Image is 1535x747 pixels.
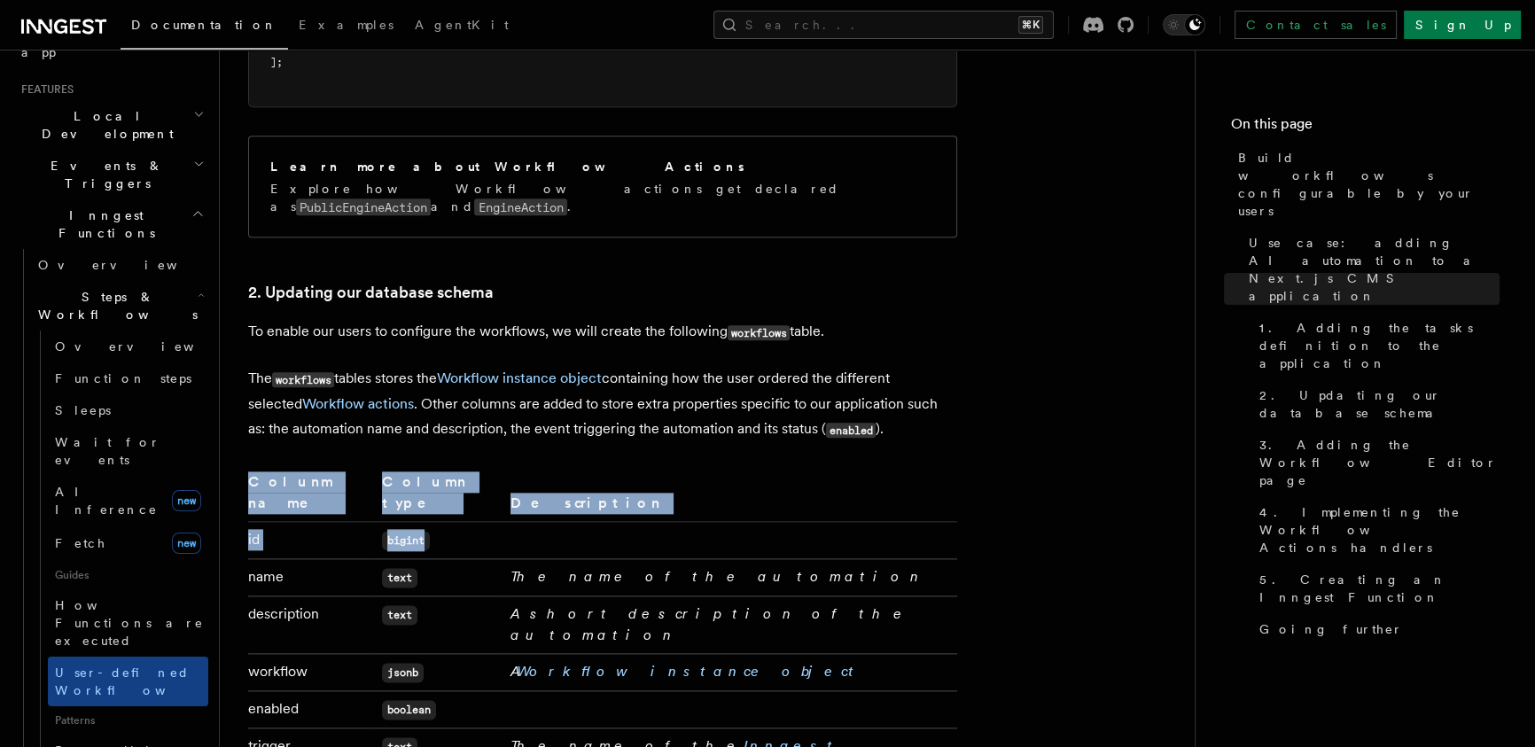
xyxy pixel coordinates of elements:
[1259,503,1500,556] span: 4. Implementing the Workflow Actions handlers
[270,39,277,51] span: }
[48,525,208,561] a: Fetchnew
[382,605,417,625] code: text
[14,157,193,192] span: Events & Triggers
[1252,613,1500,645] a: Going further
[248,319,957,345] p: To enable our users to configure the workflows, we will create the following table.
[415,18,509,32] span: AgentKit
[55,665,214,697] span: User-defined Workflows
[713,11,1054,39] button: Search...⌘K
[1259,319,1500,372] span: 1. Adding the tasks definition to the application
[14,150,208,199] button: Events & Triggers
[1231,142,1500,227] a: Build workflows configurable by your users
[270,56,283,68] span: ];
[121,5,288,50] a: Documentation
[48,476,208,525] a: AI Inferencenew
[55,485,158,517] span: AI Inference
[48,394,208,426] a: Sleeps
[248,654,375,691] td: workflow
[270,180,935,215] p: Explore how Workflow actions get declared as and .
[277,39,283,51] span: ,
[131,18,277,32] span: Documentation
[55,403,111,417] span: Sleeps
[517,663,861,680] a: Workflow instance object
[375,471,503,522] th: Column type
[1259,436,1500,489] span: 3. Adding the Workflow Editor page
[272,372,334,387] code: workflows
[1259,386,1500,422] span: 2. Updating our database schema
[48,706,208,735] span: Patterns
[55,339,238,354] span: Overview
[248,366,957,442] p: The tables stores the containing how the user ordered the different selected . Other columns are ...
[248,559,375,596] td: name
[248,471,375,522] th: Colunm name
[48,561,208,589] span: Guides
[510,605,910,643] em: A short description of the automation
[474,198,566,215] code: EngineAction
[1163,14,1205,35] button: Toggle dark mode
[48,426,208,476] a: Wait for events
[404,5,519,48] a: AgentKit
[48,657,208,706] a: User-defined Workflows
[1242,227,1500,312] a: Use case: adding AI automation to a Next.js CMS application
[1252,564,1500,613] a: 5. Creating an Inngest Function
[1231,113,1500,142] h4: On this page
[14,107,193,143] span: Local Development
[248,136,957,237] a: Learn more about Workflow ActionsExplore how Workflow actions get declared asPublicEngineActionan...
[1235,11,1397,39] a: Contact sales
[1252,429,1500,496] a: 3. Adding the Workflow Editor page
[55,371,191,385] span: Function steps
[31,281,208,331] button: Steps & Workflows
[1252,379,1500,429] a: 2. Updating our database schema
[728,325,790,340] code: workflows
[248,691,375,728] td: enabled
[248,522,375,559] td: id
[437,370,602,386] a: Workflow instance object
[510,663,861,680] em: A
[48,331,208,362] a: Overview
[172,490,201,511] span: new
[1249,234,1500,305] span: Use case: adding AI automation to a Next.js CMS application
[382,700,436,720] code: boolean
[172,533,201,554] span: new
[55,435,160,467] span: Wait for events
[382,531,430,550] code: bigint
[31,288,198,323] span: Steps & Workflows
[1259,620,1403,638] span: Going further
[14,199,208,249] button: Inngest Functions
[14,206,191,242] span: Inngest Functions
[296,198,431,215] code: PublicEngineAction
[38,258,221,272] span: Overview
[1252,496,1500,564] a: 4. Implementing the Workflow Actions handlers
[48,362,208,394] a: Function steps
[503,471,957,522] th: Description
[510,568,925,585] em: The name of the automation
[248,596,375,654] td: description
[1238,149,1500,220] span: Build workflows configurable by your users
[48,589,208,657] a: How Functions are executed
[55,536,106,550] span: Fetch
[1259,571,1500,606] span: 5. Creating an Inngest Function
[1404,11,1521,39] a: Sign Up
[382,663,424,682] code: jsonb
[299,18,393,32] span: Examples
[55,598,204,648] span: How Functions are executed
[288,5,404,48] a: Examples
[1018,16,1043,34] kbd: ⌘K
[302,395,414,412] a: Workflow actions
[248,280,494,305] a: 2. Updating our database schema
[31,249,208,281] a: Overview
[1252,312,1500,379] a: 1. Adding the tasks definition to the application
[14,100,208,150] button: Local Development
[382,568,417,587] code: text
[14,82,74,97] span: Features
[826,423,876,438] code: enabled
[270,158,744,175] h2: Learn more about Workflow Actions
